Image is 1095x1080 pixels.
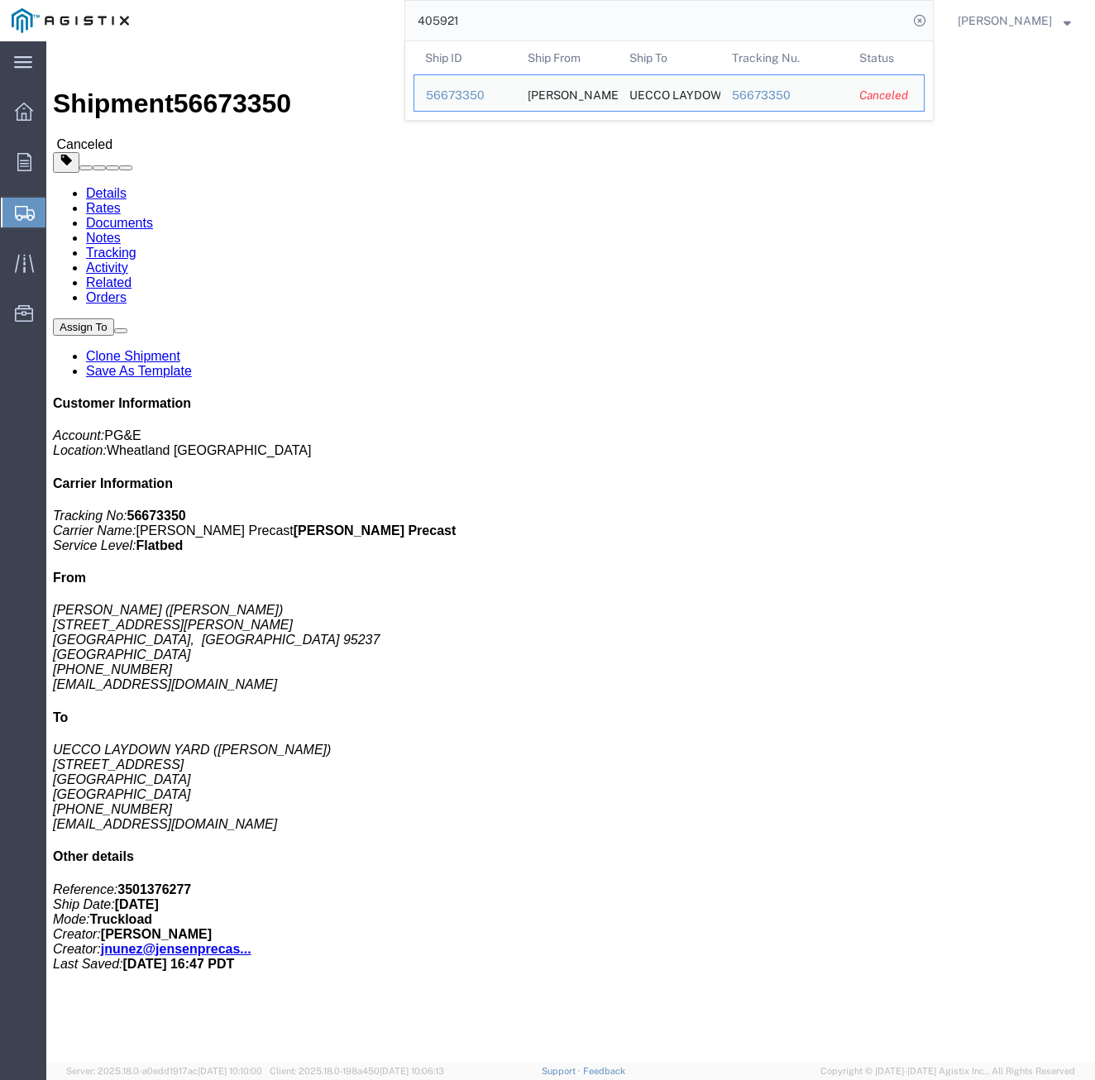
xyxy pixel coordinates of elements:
[414,41,516,74] th: Ship ID
[46,41,1095,1063] iframe: FS Legacy Container
[618,41,720,74] th: Ship To
[12,8,129,33] img: logo
[958,12,1052,30] span: Leilani Castellanos
[583,1066,625,1076] a: Feedback
[848,41,925,74] th: Status
[414,41,933,120] table: Search Results
[528,75,607,111] div: JENSEN PRECAST
[957,11,1072,31] button: [PERSON_NAME]
[732,87,837,104] div: 56673350
[380,1066,444,1076] span: [DATE] 10:06:13
[516,41,619,74] th: Ship From
[629,75,709,111] div: UECCO LAYDOWN YARD
[820,1064,1075,1078] span: Copyright © [DATE]-[DATE] Agistix Inc., All Rights Reserved
[270,1066,444,1076] span: Client: 2025.18.0-198a450
[405,1,908,41] input: Search for shipment number, reference number
[542,1066,583,1076] a: Support
[859,87,912,104] div: Canceled
[198,1066,262,1076] span: [DATE] 10:10:00
[66,1066,262,1076] span: Server: 2025.18.0-a0edd1917ac
[720,41,849,74] th: Tracking Nu.
[426,87,504,104] div: 56673350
